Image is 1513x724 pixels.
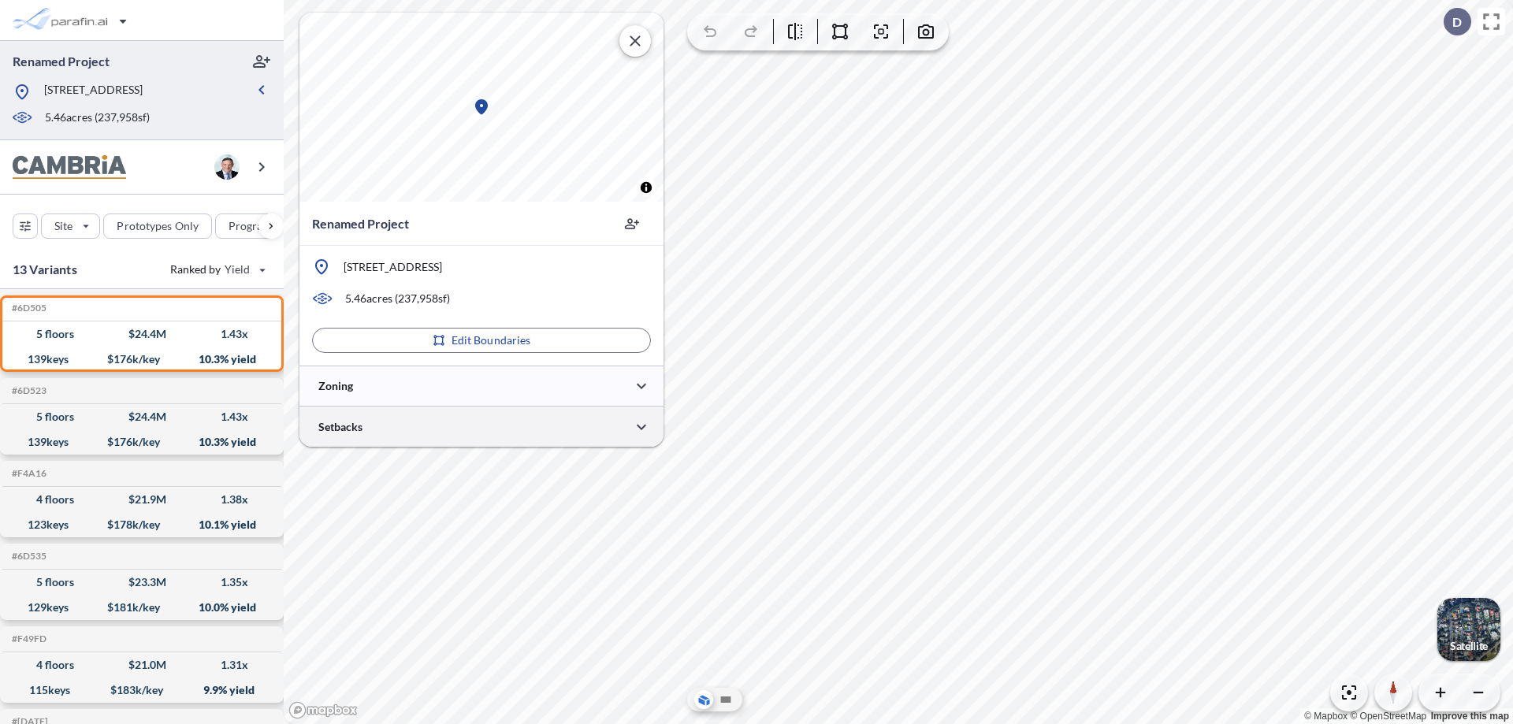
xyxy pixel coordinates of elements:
[13,155,126,180] img: BrandImage
[13,260,77,279] p: 13 Variants
[452,332,531,348] p: Edit Boundaries
[472,98,491,117] div: Map marker
[41,213,100,239] button: Site
[225,262,251,277] span: Yield
[45,110,150,127] p: 5.46 acres ( 237,958 sf)
[312,214,409,233] p: Renamed Project
[214,154,240,180] img: user logo
[215,213,300,239] button: Program
[641,179,651,196] span: Toggle attribution
[13,53,110,70] p: Renamed Project
[312,328,651,353] button: Edit Boundaries
[1304,711,1348,722] a: Mapbox
[54,218,72,234] p: Site
[1437,598,1500,661] img: Switcher Image
[158,257,276,282] button: Ranked by Yield
[1450,640,1488,652] p: Satellite
[299,13,664,202] canvas: Map
[9,551,46,562] h5: Click to copy the code
[318,378,353,394] p: Zoning
[103,213,212,239] button: Prototypes Only
[9,385,46,396] h5: Click to copy the code
[345,291,450,306] p: 5.46 acres ( 237,958 sf)
[229,218,273,234] p: Program
[716,690,735,709] button: Site Plan
[1437,598,1500,661] button: Switcher ImageSatellite
[1350,711,1426,722] a: OpenStreetMap
[288,701,358,719] a: Mapbox homepage
[694,690,713,709] button: Aerial View
[1431,711,1509,722] a: Improve this map
[9,303,46,314] h5: Click to copy the code
[44,82,143,102] p: [STREET_ADDRESS]
[117,218,199,234] p: Prototypes Only
[344,259,442,275] p: [STREET_ADDRESS]
[637,178,656,197] button: Toggle attribution
[1452,15,1462,29] p: D
[9,468,46,479] h5: Click to copy the code
[9,633,46,644] h5: Click to copy the code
